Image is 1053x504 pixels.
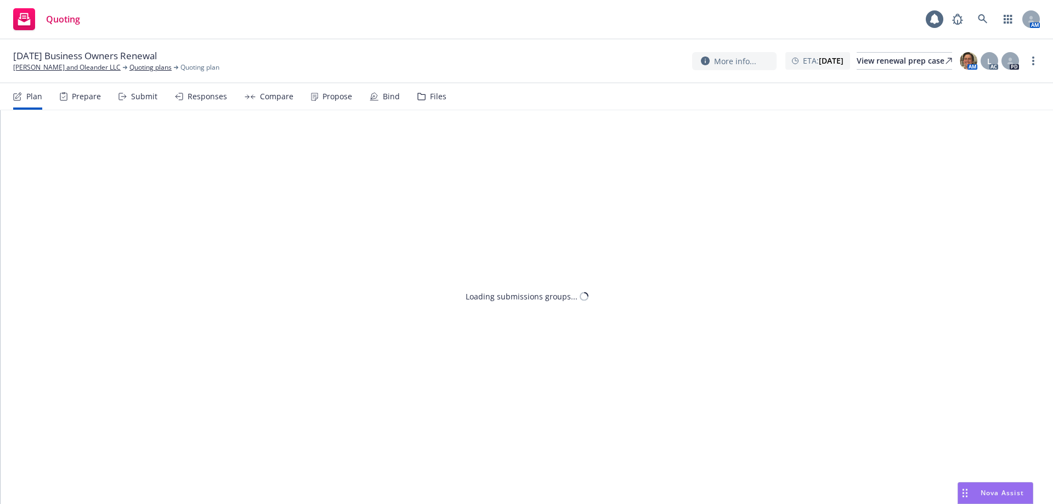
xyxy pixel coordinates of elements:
[857,53,952,69] div: View renewal prep case
[180,63,219,72] span: Quoting plan
[947,8,969,30] a: Report a Bug
[131,92,157,101] div: Submit
[960,52,977,70] img: photo
[958,483,972,503] div: Drag to move
[1027,54,1040,67] a: more
[857,52,952,70] a: View renewal prep case
[13,63,121,72] a: [PERSON_NAME] and Oleander LLC
[692,52,777,70] button: More info...
[714,55,756,67] span: More info...
[46,15,80,24] span: Quoting
[129,63,172,72] a: Quoting plans
[803,55,843,66] span: ETA :
[72,92,101,101] div: Prepare
[188,92,227,101] div: Responses
[383,92,400,101] div: Bind
[430,92,446,101] div: Files
[466,291,578,302] div: Loading submissions groups...
[972,8,994,30] a: Search
[9,4,84,35] a: Quoting
[13,49,157,63] span: [DATE] Business Owners Renewal
[819,55,843,66] strong: [DATE]
[958,482,1033,504] button: Nova Assist
[322,92,352,101] div: Propose
[997,8,1019,30] a: Switch app
[981,488,1024,497] span: Nova Assist
[260,92,293,101] div: Compare
[987,55,992,67] span: L
[26,92,42,101] div: Plan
